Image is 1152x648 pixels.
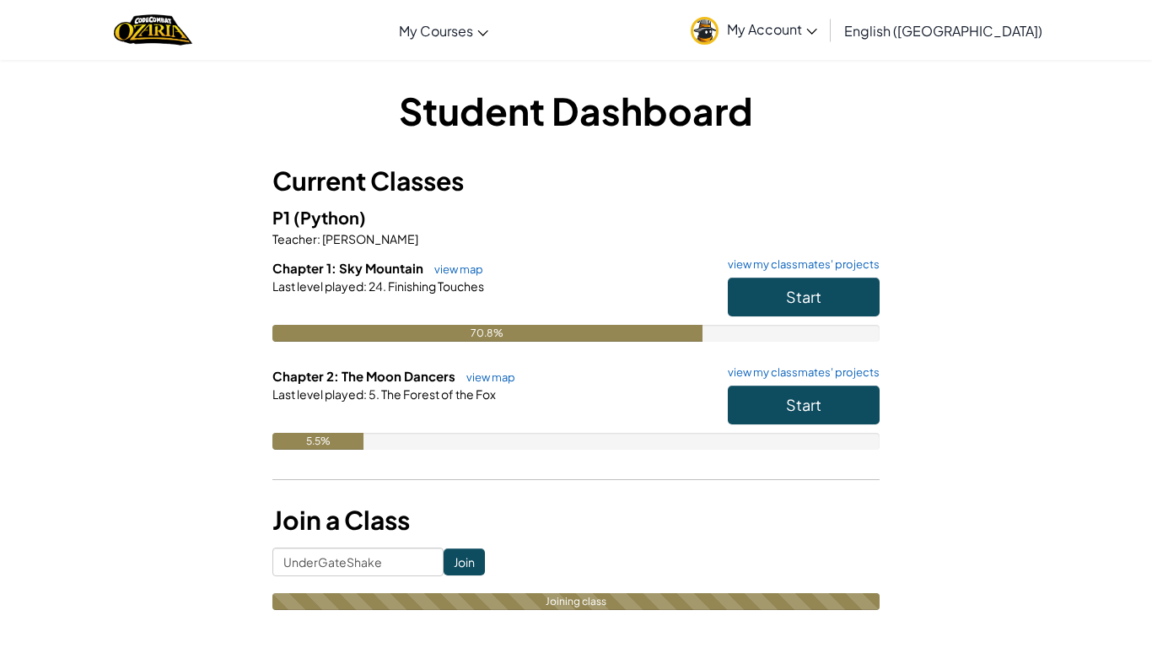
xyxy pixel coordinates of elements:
[399,22,473,40] span: My Courses
[719,367,880,378] a: view my classmates' projects
[320,231,418,246] span: [PERSON_NAME]
[363,278,367,294] span: :
[458,370,515,384] a: view map
[682,3,826,57] a: My Account
[786,287,821,306] span: Start
[272,368,458,384] span: Chapter 2: The Moon Dancers
[272,207,293,228] span: P1
[380,386,496,402] span: The Forest of the Fox
[293,207,366,228] span: (Python)
[272,278,363,294] span: Last level played
[272,162,880,200] h3: Current Classes
[727,20,817,38] span: My Account
[272,325,703,342] div: 70.8%
[317,231,320,246] span: :
[367,386,380,402] span: 5.
[386,278,484,294] span: Finishing Touches
[114,13,192,47] img: Home
[272,548,444,576] input: <Enter Class Code>
[272,386,363,402] span: Last level played
[363,386,367,402] span: :
[844,22,1042,40] span: English ([GEOGRAPHIC_DATA])
[728,386,880,424] button: Start
[367,278,386,294] span: 24.
[114,13,192,47] a: Ozaria by CodeCombat logo
[728,278,880,316] button: Start
[272,231,317,246] span: Teacher
[272,593,880,610] div: Joining class
[691,17,719,45] img: avatar
[390,8,497,53] a: My Courses
[272,433,363,450] div: 5.5%
[786,395,821,414] span: Start
[836,8,1051,53] a: English ([GEOGRAPHIC_DATA])
[272,84,880,137] h1: Student Dashboard
[444,548,485,575] input: Join
[272,260,426,276] span: Chapter 1: Sky Mountain
[719,259,880,270] a: view my classmates' projects
[272,501,880,539] h3: Join a Class
[426,262,483,276] a: view map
